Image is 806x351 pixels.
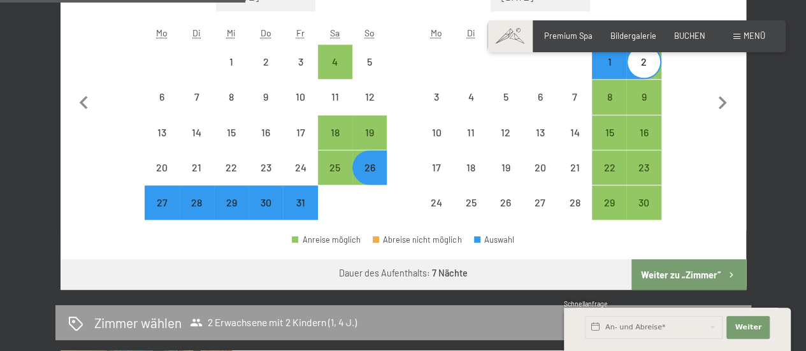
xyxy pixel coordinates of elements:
div: Sun Nov 02 2025 [626,45,661,79]
div: Anreise möglich [352,150,387,185]
div: Mon Nov 24 2025 [419,185,454,220]
div: 27 [524,197,556,229]
div: Anreise nicht möglich [248,185,283,220]
div: Sat Nov 29 2025 [592,185,626,220]
h2: Zimmer wählen [94,313,182,332]
div: Sat Oct 25 2025 [318,150,352,185]
div: Abreise nicht möglich [373,236,462,244]
div: Anreise möglich [626,45,661,79]
a: Bildergalerie [610,31,656,41]
div: 11 [455,127,487,159]
div: Anreise nicht möglich [214,185,248,220]
div: Anreise nicht möglich [145,185,179,220]
div: Sun Oct 26 2025 [352,150,387,185]
div: Anreise nicht möglich [352,45,387,79]
div: Anreise möglich [292,236,361,244]
div: Fri Nov 07 2025 [558,80,592,114]
div: Anreise nicht möglich [318,80,352,114]
div: Anreise nicht möglich [454,185,488,220]
div: 16 [250,127,282,159]
div: 18 [319,127,351,159]
span: Schnellanfrage [564,300,608,308]
b: 7 Nächte [432,268,468,278]
div: 28 [559,197,591,229]
div: Wed Nov 12 2025 [488,115,522,150]
div: Thu Oct 02 2025 [248,45,283,79]
div: 9 [628,92,659,124]
div: Anreise nicht möglich [180,115,214,150]
div: 5 [354,57,385,89]
div: 20 [524,162,556,194]
div: Tue Nov 11 2025 [454,115,488,150]
div: 6 [524,92,556,124]
div: Sun Oct 12 2025 [352,80,387,114]
div: Anreise nicht möglich [558,150,592,185]
a: Premium Spa [544,31,593,41]
div: 11 [319,92,351,124]
div: Wed Nov 26 2025 [488,185,522,220]
div: 2 [250,57,282,89]
div: Thu Oct 16 2025 [248,115,283,150]
abbr: Donnerstag [261,27,271,38]
a: BUCHEN [674,31,705,41]
div: Anreise nicht möglich [419,185,454,220]
div: 14 [181,127,213,159]
abbr: Sonntag [364,27,375,38]
div: Tue Oct 14 2025 [180,115,214,150]
abbr: Freitag [296,27,305,38]
abbr: Dienstag [467,27,475,38]
div: 29 [593,197,625,229]
div: Anreise nicht möglich [352,80,387,114]
div: Wed Nov 19 2025 [488,150,522,185]
div: Sun Nov 16 2025 [626,115,661,150]
div: Anreise nicht möglich [419,80,454,114]
div: Thu Oct 09 2025 [248,80,283,114]
div: Anreise nicht möglich [523,150,558,185]
div: 15 [215,127,247,159]
div: Anreise möglich [318,115,352,150]
div: Anreise nicht möglich [214,45,248,79]
div: 23 [628,162,659,194]
div: 22 [593,162,625,194]
div: 19 [354,127,385,159]
button: Weiter [726,316,770,339]
div: Anreise möglich [626,185,661,220]
div: Anreise nicht möglich [419,115,454,150]
div: Mon Oct 20 2025 [145,150,179,185]
abbr: Mittwoch [227,27,236,38]
div: 23 [250,162,282,194]
div: 10 [421,127,452,159]
div: 29 [215,197,247,229]
span: Menü [744,31,765,41]
abbr: Dienstag [192,27,201,38]
div: 31 [284,197,316,229]
div: 30 [250,197,282,229]
span: Weiter [735,322,761,333]
div: Tue Oct 21 2025 [180,150,214,185]
div: 14 [559,127,591,159]
div: Wed Oct 08 2025 [214,80,248,114]
div: 25 [319,162,351,194]
div: 10 [284,92,316,124]
div: 15 [593,127,625,159]
div: Anreise nicht möglich [488,150,522,185]
div: Thu Nov 06 2025 [523,80,558,114]
div: 25 [455,197,487,229]
div: 3 [421,92,452,124]
div: 4 [455,92,487,124]
div: Anreise nicht möglich [145,115,179,150]
div: Anreise möglich [592,115,626,150]
div: Anreise nicht möglich [488,185,522,220]
div: Anreise möglich [592,185,626,220]
div: 1 [593,57,625,89]
div: Anreise nicht möglich [558,185,592,220]
div: Sun Nov 09 2025 [626,80,661,114]
div: 7 [181,92,213,124]
div: Sat Nov 15 2025 [592,115,626,150]
span: 2 Erwachsene mit 2 Kindern (1, 4 J.) [190,316,357,329]
div: 18 [455,162,487,194]
div: 20 [146,162,178,194]
div: 3 [284,57,316,89]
